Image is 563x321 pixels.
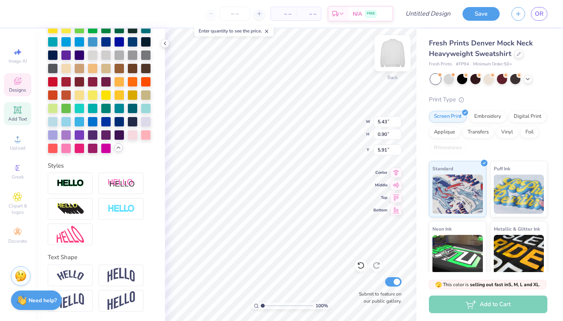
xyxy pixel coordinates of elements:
div: Vinyl [496,126,518,138]
div: Transfers [463,126,494,138]
span: Bottom [373,207,387,213]
div: Rhinestones [429,142,467,154]
span: Upload [10,145,25,151]
img: Rise [108,291,135,310]
span: This color is . [435,281,540,288]
span: Fresh Prints Denver Mock Neck Heavyweight Sweatshirt [429,38,533,58]
img: Negative Space [108,204,135,213]
span: Top [373,195,387,200]
img: Standard [432,175,483,214]
img: Puff Ink [494,175,544,214]
span: Decorate [8,238,27,244]
span: Clipart & logos [4,203,31,215]
span: N/A [353,10,362,18]
img: Arch [108,268,135,283]
input: Untitled Design [399,6,457,22]
span: Add Text [8,116,27,122]
div: Back [387,74,398,81]
img: Neon Ink [432,235,483,274]
div: Enter quantity to see the price. [194,25,274,36]
span: Minimum Order: 50 + [473,61,512,68]
div: Digital Print [509,111,547,123]
input: – – [220,7,250,21]
span: Metallic & Glitter Ink [494,225,540,233]
a: OR [531,7,547,21]
img: 3d Illusion [57,203,84,215]
span: OR [535,9,543,18]
span: – – [276,10,291,18]
div: Print Type [429,95,547,104]
span: 🫣 [435,281,442,289]
div: Text Shape [48,253,152,262]
span: – – [301,10,316,18]
div: Screen Print [429,111,467,123]
img: Stroke [57,179,84,188]
div: Styles [48,161,152,170]
span: # FP94 [456,61,469,68]
div: Foil [520,126,539,138]
span: Puff Ink [494,164,510,173]
img: Arc [57,270,84,281]
label: Submit to feature on our public gallery. [355,290,402,305]
span: Middle [373,182,387,188]
button: Save [463,7,500,21]
span: Fresh Prints [429,61,452,68]
span: FREE [367,11,375,16]
span: Greek [12,174,24,180]
strong: selling out fast in S, M, L and XL [470,281,539,288]
img: Metallic & Glitter Ink [494,235,544,274]
span: Designs [9,87,26,93]
strong: Need help? [29,297,57,304]
span: Image AI [9,58,27,64]
div: Embroidery [469,111,506,123]
img: Shadow [108,179,135,188]
div: Applique [429,126,460,138]
img: Back [377,38,408,69]
span: Center [373,170,387,175]
span: Standard [432,164,453,173]
span: Neon Ink [432,225,452,233]
span: 100 % [316,302,328,309]
img: Free Distort [57,226,84,243]
img: Flag [57,293,84,308]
